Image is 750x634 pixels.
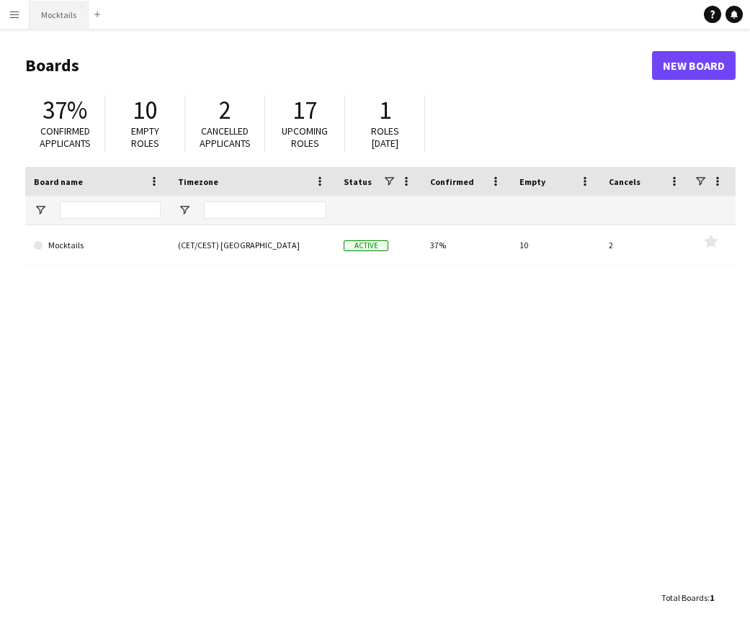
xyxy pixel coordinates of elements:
[661,592,707,603] span: Total Boards
[652,51,736,80] a: New Board
[379,94,391,126] span: 1
[282,124,328,150] span: Upcoming roles
[293,94,317,126] span: 17
[34,204,47,217] button: Open Filter Menu
[421,225,511,265] div: 37%
[131,124,159,150] span: Empty roles
[34,225,161,266] a: Mocktails
[710,592,714,603] span: 1
[25,55,652,76] h1: Boards
[133,94,157,126] span: 10
[178,176,218,187] span: Timezone
[519,176,545,187] span: Empty
[344,176,372,187] span: Status
[609,176,640,187] span: Cancels
[200,124,251,150] span: Cancelled applicants
[600,225,689,265] div: 2
[511,225,600,265] div: 10
[30,1,89,29] button: Mocktails
[43,94,87,126] span: 37%
[40,124,91,150] span: Confirmed applicants
[178,204,191,217] button: Open Filter Menu
[204,201,326,219] input: Timezone Filter Input
[344,240,388,251] span: Active
[219,94,231,126] span: 2
[34,176,83,187] span: Board name
[371,124,399,150] span: Roles [DATE]
[169,225,335,265] div: (CET/CEST) [GEOGRAPHIC_DATA]
[661,584,714,612] div: :
[60,201,161,219] input: Board name Filter Input
[430,176,474,187] span: Confirmed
